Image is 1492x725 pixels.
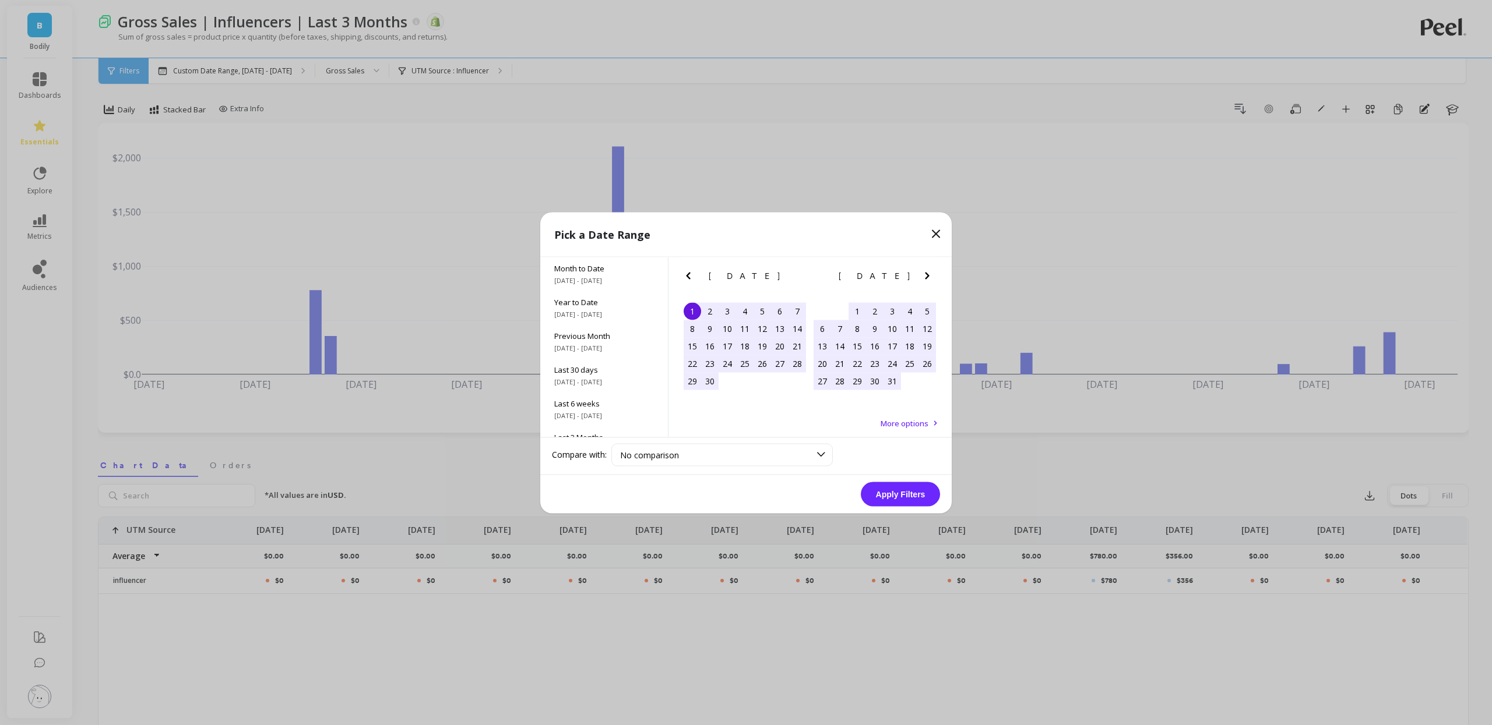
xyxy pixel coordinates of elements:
span: [DATE] - [DATE] [554,343,654,352]
div: Choose Monday, June 2nd, 2025 [701,302,719,320]
div: Choose Wednesday, July 9th, 2025 [866,320,884,337]
p: Pick a Date Range [554,226,650,242]
div: Choose Saturday, June 14th, 2025 [789,320,806,337]
div: Choose Monday, June 23rd, 2025 [701,355,719,372]
span: Last 3 Months [554,432,654,442]
div: Choose Monday, June 16th, 2025 [701,337,719,355]
div: Choose Saturday, July 19th, 2025 [919,337,936,355]
div: Choose Saturday, July 26th, 2025 [919,355,936,372]
div: Choose Wednesday, July 23rd, 2025 [866,355,884,372]
div: Choose Sunday, June 22nd, 2025 [684,355,701,372]
span: No comparison [620,449,679,460]
button: Next Month [790,268,809,287]
div: Choose Friday, June 13th, 2025 [771,320,789,337]
div: Choose Thursday, June 26th, 2025 [754,355,771,372]
div: Choose Tuesday, June 17th, 2025 [719,337,736,355]
span: [DATE] - [DATE] [554,309,654,319]
div: Choose Monday, June 30th, 2025 [701,372,719,390]
div: Choose Friday, July 25th, 2025 [901,355,919,372]
div: Choose Thursday, June 5th, 2025 [754,302,771,320]
div: Choose Sunday, June 29th, 2025 [684,372,701,390]
div: Choose Sunday, June 15th, 2025 [684,337,701,355]
button: Apply Filters [861,482,940,506]
button: Previous Month [811,268,830,287]
div: Choose Friday, July 4th, 2025 [901,302,919,320]
div: Choose Friday, June 6th, 2025 [771,302,789,320]
div: Choose Monday, July 21st, 2025 [831,355,849,372]
div: Choose Monday, July 7th, 2025 [831,320,849,337]
div: Choose Sunday, July 20th, 2025 [814,355,831,372]
div: month 2025-06 [684,302,806,390]
div: Choose Sunday, July 27th, 2025 [814,372,831,390]
span: Month to Date [554,263,654,273]
div: Choose Monday, July 28th, 2025 [831,372,849,390]
span: Last 30 days [554,364,654,374]
span: [DATE] [709,271,782,280]
div: Choose Saturday, June 21st, 2025 [789,337,806,355]
div: Choose Sunday, July 13th, 2025 [814,337,831,355]
div: Choose Thursday, July 3rd, 2025 [884,302,901,320]
div: Choose Friday, June 20th, 2025 [771,337,789,355]
div: Choose Wednesday, July 30th, 2025 [866,372,884,390]
span: Last 6 weeks [554,398,654,408]
span: [DATE] - [DATE] [554,411,654,420]
div: Choose Tuesday, July 29th, 2025 [849,372,866,390]
div: month 2025-07 [814,302,936,390]
div: Choose Sunday, June 8th, 2025 [684,320,701,337]
label: Compare with: [552,449,607,461]
div: Choose Wednesday, June 18th, 2025 [736,337,754,355]
button: Previous Month [681,268,700,287]
div: Choose Wednesday, June 11th, 2025 [736,320,754,337]
div: Choose Tuesday, July 8th, 2025 [849,320,866,337]
span: [DATE] - [DATE] [554,377,654,386]
div: Choose Sunday, July 6th, 2025 [814,320,831,337]
div: Choose Thursday, June 19th, 2025 [754,337,771,355]
span: Year to Date [554,296,654,307]
div: Choose Friday, June 27th, 2025 [771,355,789,372]
div: Choose Thursday, July 10th, 2025 [884,320,901,337]
div: Choose Sunday, June 1st, 2025 [684,302,701,320]
div: Choose Wednesday, July 16th, 2025 [866,337,884,355]
div: Choose Tuesday, June 3rd, 2025 [719,302,736,320]
div: Choose Tuesday, July 15th, 2025 [849,337,866,355]
div: Choose Friday, July 11th, 2025 [901,320,919,337]
div: Choose Tuesday, July 1st, 2025 [849,302,866,320]
div: Choose Thursday, July 17th, 2025 [884,337,901,355]
div: Choose Wednesday, June 4th, 2025 [736,302,754,320]
span: Previous Month [554,330,654,341]
div: Choose Wednesday, June 25th, 2025 [736,355,754,372]
div: Choose Saturday, July 12th, 2025 [919,320,936,337]
div: Choose Friday, July 18th, 2025 [901,337,919,355]
div: Choose Tuesday, June 24th, 2025 [719,355,736,372]
span: [DATE] [839,271,912,280]
div: Choose Saturday, June 7th, 2025 [789,302,806,320]
div: Choose Saturday, July 5th, 2025 [919,302,936,320]
span: [DATE] - [DATE] [554,275,654,285]
div: Choose Saturday, June 28th, 2025 [789,355,806,372]
div: Choose Tuesday, June 10th, 2025 [719,320,736,337]
div: Choose Thursday, July 24th, 2025 [884,355,901,372]
div: Choose Tuesday, July 22nd, 2025 [849,355,866,372]
div: Choose Monday, July 14th, 2025 [831,337,849,355]
div: Choose Thursday, July 31st, 2025 [884,372,901,390]
span: More options [881,418,928,428]
div: Choose Monday, June 9th, 2025 [701,320,719,337]
div: Choose Thursday, June 12th, 2025 [754,320,771,337]
button: Next Month [920,268,939,287]
div: Choose Wednesday, July 2nd, 2025 [866,302,884,320]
